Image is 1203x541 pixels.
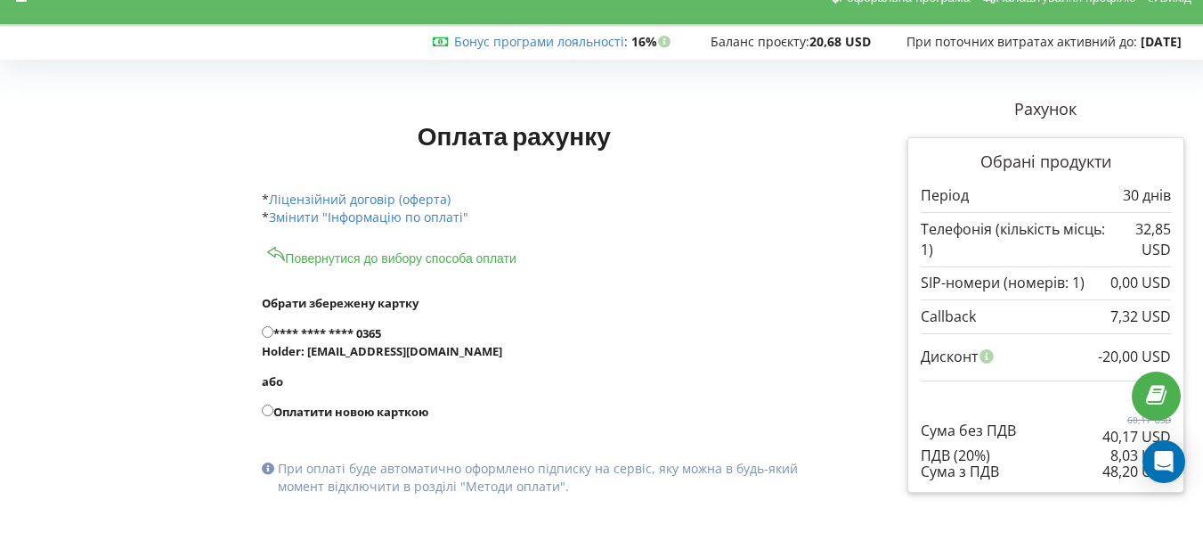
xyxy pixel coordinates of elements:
[262,119,766,152] h1: Оплата рахунку
[921,447,1171,463] div: ПДВ (20%)
[1110,307,1171,327] p: 7,32 USD
[906,33,1137,50] span: При поточних витратах активний до:
[921,340,1171,373] div: Дисконт
[278,460,841,496] p: При оплаті буде автоматично оформлено підписку на сервіс, яку можна в будь-який момент відключити...
[269,209,468,225] a: Змінити "Інформацію по оплаті"
[1123,185,1171,206] p: 30 днів
[1107,219,1171,260] p: 32,85 USD
[262,403,841,421] label: Оплатити новою карткою
[921,463,1171,480] div: Сума з ПДВ
[921,151,1171,174] p: Обрані продукти
[1141,33,1182,50] strong: [DATE]
[1110,273,1171,293] p: 0,00 USD
[454,33,628,50] span: :
[1098,340,1171,373] div: -20,00 USD
[921,185,969,206] p: Період
[269,191,451,208] a: Ліцензійний договір (оферта)
[1102,414,1171,426] p: 60,17 USD
[907,98,1184,121] p: Рахунок
[921,421,1016,441] p: Сума без ПДВ
[921,219,1108,260] p: Телефонія (кількість місць: 1)
[1110,447,1171,463] div: 8,03 USD
[921,273,1085,293] p: SIP-номери (номерів: 1)
[1102,427,1171,447] p: 40,17 USD
[809,33,871,50] strong: 20,68 USD
[262,294,841,312] label: Обрати збережену картку
[631,33,675,50] strong: 16%
[711,33,809,50] span: Баланс проєкту:
[454,33,624,50] a: Бонус програми лояльності
[262,405,273,416] input: Оплатити новою карткою
[262,373,841,390] label: або
[1102,463,1171,480] div: 48,20 USD
[921,307,976,327] p: Callback
[1142,440,1185,483] div: Open Intercom Messenger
